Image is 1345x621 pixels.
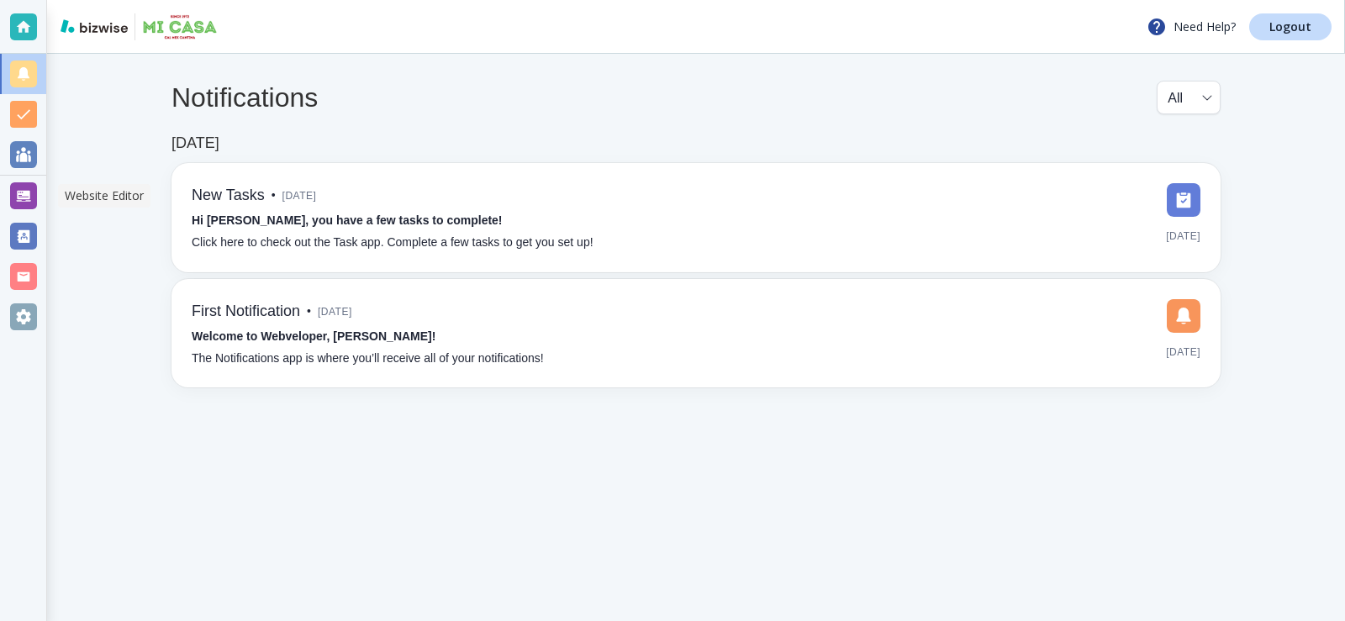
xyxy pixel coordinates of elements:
span: [DATE] [1166,339,1200,365]
strong: Welcome to Webveloper, [PERSON_NAME]! [192,329,435,343]
img: DashboardSidebarNotification.svg [1167,299,1200,333]
img: DashboardSidebarTasks.svg [1167,183,1200,217]
p: • [272,187,276,205]
div: All [1168,82,1210,113]
span: [DATE] [318,299,352,324]
strong: Hi [PERSON_NAME], you have a few tasks to complete! [192,213,503,227]
p: Logout [1269,21,1311,33]
img: Mi Casa [142,13,218,40]
a: Logout [1249,13,1332,40]
h4: Notifications [171,82,318,113]
h6: First Notification [192,303,300,321]
p: The Notifications app is where you’ll receive all of your notifications! [192,350,544,368]
img: bizwise [61,19,128,33]
h6: New Tasks [192,187,265,205]
span: [DATE] [282,183,317,208]
a: First Notification•[DATE]Welcome to Webveloper, [PERSON_NAME]!The Notifications app is where you’... [171,279,1221,388]
a: New Tasks•[DATE]Hi [PERSON_NAME], you have a few tasks to complete!Click here to check out the Ta... [171,163,1221,272]
p: Website Editor [65,187,144,204]
span: [DATE] [1166,224,1200,249]
p: Click here to check out the Task app. Complete a few tasks to get you set up! [192,234,593,252]
p: Need Help? [1147,17,1236,37]
h6: [DATE] [171,134,219,153]
p: • [307,303,311,321]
